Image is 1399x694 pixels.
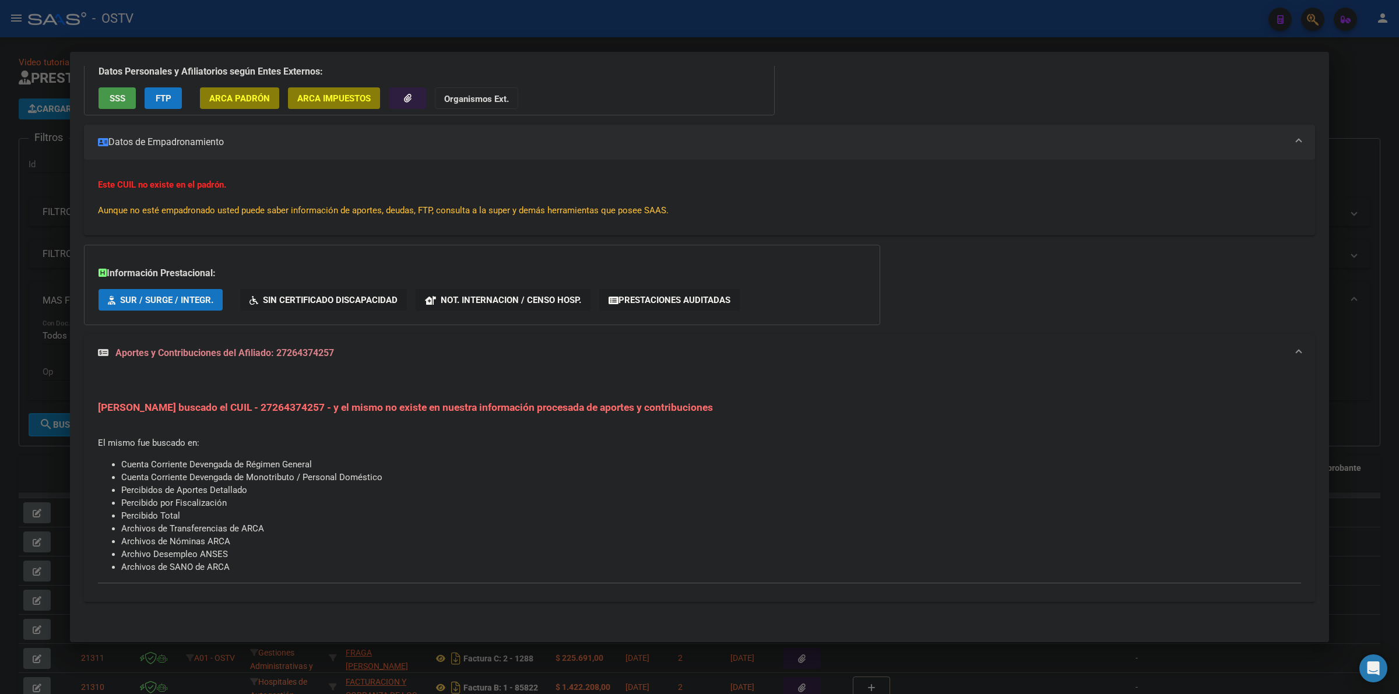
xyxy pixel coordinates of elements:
h3: Información Prestacional: [99,266,866,280]
button: Sin Certificado Discapacidad [240,289,407,311]
span: FTP [156,93,171,104]
mat-expansion-panel-header: Datos de Empadronamiento [84,125,1315,160]
strong: Organismos Ext. [444,94,509,104]
span: ARCA Impuestos [297,93,371,104]
span: SSS [110,93,125,104]
mat-panel-title: Datos de Empadronamiento [98,135,1287,149]
li: Percibido por Fiscalización [121,496,1301,509]
span: Aunque no esté empadronado usted puede saber información de aportes, deudas, FTP, consulta a la s... [98,205,669,216]
div: Aportes y Contribuciones del Afiliado: 27264374257 [84,372,1315,602]
div: Datos de Empadronamiento [84,160,1315,235]
li: Cuenta Corriente Devengada de Monotributo / Personal Doméstico [121,471,1301,484]
mat-expansion-panel-header: Aportes y Contribuciones del Afiliado: 27264374257 [84,334,1315,372]
strong: Este CUIL no existe en el padrón. [98,179,226,190]
li: Archivos de Transferencias de ARCA [121,522,1301,535]
button: SSS [99,87,136,109]
span: Not. Internacion / Censo Hosp. [441,295,581,305]
span: ARCA Padrón [209,93,270,104]
button: SUR / SURGE / INTEGR. [99,289,223,311]
span: SUR / SURGE / INTEGR. [120,295,213,305]
span: Prestaciones Auditadas [618,295,730,305]
h3: Datos Personales y Afiliatorios según Entes Externos: [99,65,760,79]
button: Prestaciones Auditadas [599,289,740,311]
button: FTP [145,87,182,109]
span: Aportes y Contribuciones del Afiliado: 27264374257 [115,347,334,358]
button: ARCA Impuestos [288,87,380,109]
li: Cuenta Corriente Devengada de Régimen General [121,458,1301,471]
div: El mismo fue buscado en: [98,401,1301,574]
button: Organismos Ext. [435,87,518,109]
span: Sin Certificado Discapacidad [263,295,398,305]
button: ARCA Padrón [200,87,279,109]
button: Not. Internacion / Censo Hosp. [416,289,590,311]
li: Percibidos de Aportes Detallado [121,484,1301,496]
li: Archivo Desempleo ANSES [121,548,1301,561]
li: Percibido Total [121,509,1301,522]
li: Archivos de SANO de ARCA [121,561,1301,573]
span: [PERSON_NAME] buscado el CUIL - 27264374257 - y el mismo no existe en nuestra información procesa... [98,401,713,413]
li: Archivos de Nóminas ARCA [121,535,1301,548]
div: Open Intercom Messenger [1359,654,1387,682]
